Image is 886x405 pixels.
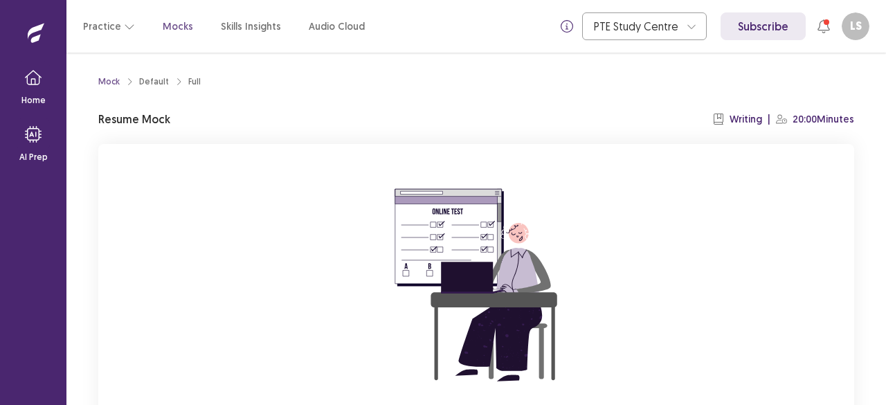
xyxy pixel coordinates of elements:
[98,75,120,88] a: Mock
[554,14,579,39] button: info
[594,13,680,39] div: PTE Study Centre
[19,151,48,163] p: AI Prep
[842,12,869,40] button: LS
[163,19,193,34] a: Mocks
[721,12,806,40] a: Subscribe
[309,19,365,34] a: Audio Cloud
[730,112,762,127] p: Writing
[139,75,169,88] div: Default
[221,19,281,34] a: Skills Insights
[83,14,135,39] button: Practice
[793,112,854,127] p: 20:00 Minutes
[188,75,201,88] div: Full
[768,112,770,127] p: |
[98,75,201,88] nav: breadcrumb
[98,111,170,127] p: Resume Mock
[21,94,46,107] p: Home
